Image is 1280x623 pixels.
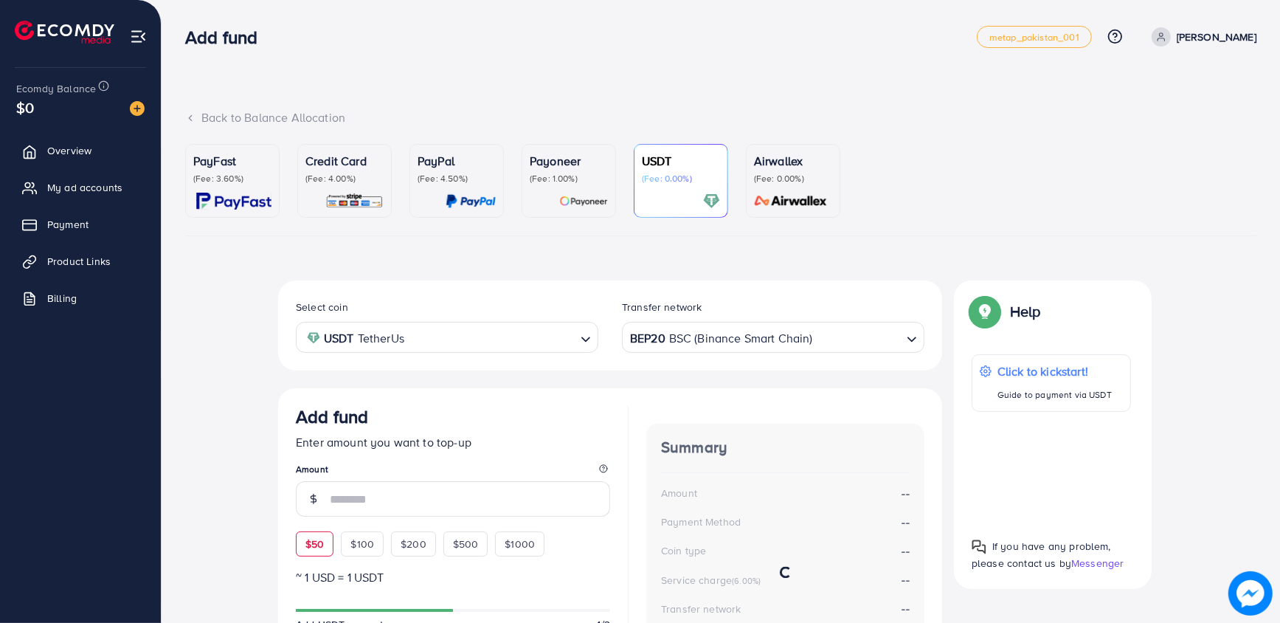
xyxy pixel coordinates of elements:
p: PayPal [418,152,496,170]
legend: Amount [296,463,610,481]
h3: Add fund [296,406,368,427]
a: Payment [11,210,150,239]
label: Transfer network [622,300,702,314]
span: Product Links [47,254,111,269]
img: card [703,193,720,210]
a: My ad accounts [11,173,150,202]
span: TetherUs [358,328,404,349]
p: (Fee: 0.00%) [642,173,720,185]
img: card [559,193,608,210]
a: [PERSON_NAME] [1146,27,1256,47]
div: Back to Balance Allocation [185,109,1256,126]
span: $1000 [505,537,535,551]
span: Messenger [1071,556,1124,571]
p: (Fee: 4.50%) [418,173,496,185]
a: Product Links [11,247,150,276]
img: Popup guide [972,540,986,554]
p: (Fee: 4.00%) [305,173,384,185]
span: Billing [47,291,77,306]
label: Select coin [296,300,348,314]
span: BSC (Binance Smart Chain) [669,328,813,349]
a: metap_pakistan_001 [977,26,1092,48]
strong: USDT [324,328,354,349]
span: Overview [47,143,91,158]
input: Search for option [409,326,575,349]
img: card [750,193,832,210]
img: image [130,101,145,116]
p: [PERSON_NAME] [1177,28,1256,46]
a: Overview [11,136,150,165]
span: $200 [401,537,426,551]
p: Help [1010,303,1041,320]
p: USDT [642,152,720,170]
span: Ecomdy Balance [16,81,96,96]
span: $100 [350,537,374,551]
p: Airwallex [754,152,832,170]
span: My ad accounts [47,180,122,195]
span: If you have any problem, please contact us by [972,539,1111,571]
p: ~ 1 USD = 1 USDT [296,568,610,586]
img: logo [15,21,114,44]
p: Enter amount you want to top-up [296,433,610,451]
p: Guide to payment via USDT [997,386,1112,404]
p: (Fee: 1.00%) [530,173,608,185]
img: image [1228,571,1273,616]
img: Popup guide [972,298,998,325]
p: (Fee: 3.60%) [193,173,271,185]
img: menu [130,28,147,45]
p: PayFast [193,152,271,170]
img: card [196,193,271,210]
p: Click to kickstart! [997,362,1112,380]
span: Payment [47,217,89,232]
a: Billing [11,283,150,313]
p: Payoneer [530,152,608,170]
p: (Fee: 0.00%) [754,173,832,185]
span: $50 [305,537,324,551]
input: Search for option [814,326,901,349]
span: metap_pakistan_001 [989,32,1079,42]
strong: BEP20 [630,328,665,349]
span: $0 [16,97,34,118]
span: $500 [453,537,479,551]
p: Credit Card [305,152,384,170]
div: Search for option [622,322,924,352]
img: card [446,193,496,210]
img: coin [307,331,320,345]
h3: Add fund [185,27,269,48]
div: Search for option [296,322,598,352]
img: card [325,193,384,210]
